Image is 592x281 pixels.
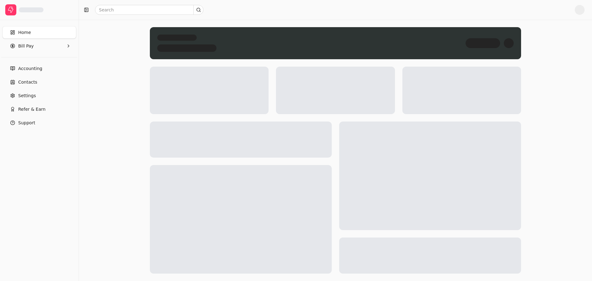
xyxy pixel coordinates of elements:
button: Refer & Earn [2,103,76,115]
span: Accounting [18,65,42,72]
input: Search [95,5,203,15]
span: Refer & Earn [18,106,46,113]
a: Settings [2,89,76,102]
button: Bill Pay [2,40,76,52]
span: Contacts [18,79,37,85]
span: Support [18,120,35,126]
a: Home [2,26,76,39]
span: Settings [18,93,36,99]
span: Home [18,29,31,36]
a: Contacts [2,76,76,88]
a: Accounting [2,62,76,75]
span: Bill Pay [18,43,34,49]
button: Support [2,117,76,129]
